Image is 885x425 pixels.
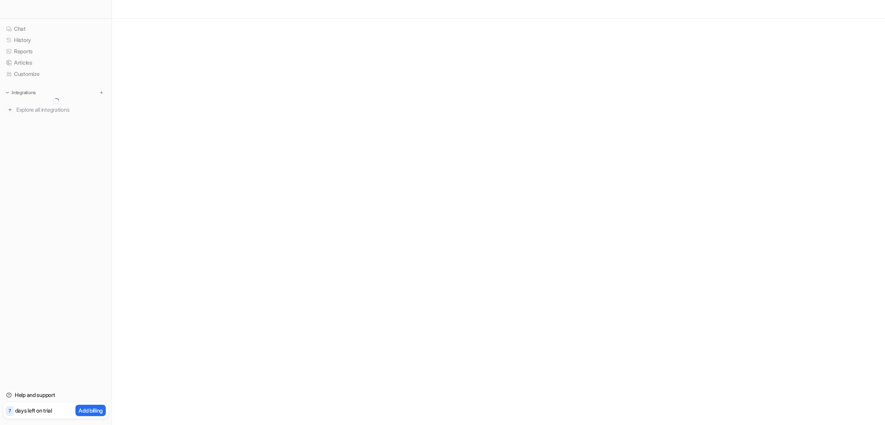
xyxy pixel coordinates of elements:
[3,390,108,400] a: Help and support
[12,90,36,96] p: Integrations
[15,406,52,414] p: days left on trial
[3,57,108,68] a: Articles
[9,407,11,414] p: 7
[3,35,108,46] a: History
[3,68,108,79] a: Customize
[16,104,105,116] span: Explore all integrations
[3,23,108,34] a: Chat
[99,90,104,95] img: menu_add.svg
[6,106,14,114] img: explore all integrations
[75,405,106,416] button: Add billing
[3,46,108,57] a: Reports
[5,90,10,95] img: expand menu
[3,104,108,115] a: Explore all integrations
[3,89,38,97] button: Integrations
[79,406,103,414] p: Add billing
